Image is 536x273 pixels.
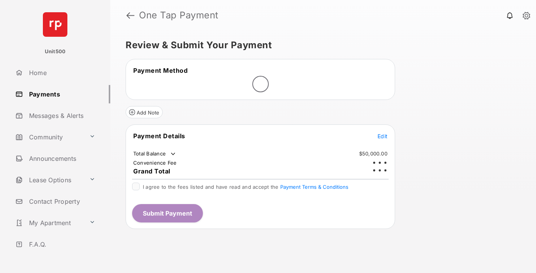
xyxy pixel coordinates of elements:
[126,106,163,118] button: Add Note
[43,12,67,37] img: svg+xml;base64,PHN2ZyB4bWxucz0iaHR0cDovL3d3dy53My5vcmcvMjAwMC9zdmciIHdpZHRoPSI2NCIgaGVpZ2h0PSI2NC...
[45,48,66,56] p: Unit500
[133,150,177,158] td: Total Balance
[12,128,86,146] a: Community
[132,204,203,222] button: Submit Payment
[12,214,86,232] a: My Apartment
[12,192,110,211] a: Contact Property
[133,159,177,166] td: Convenience Fee
[143,184,348,190] span: I agree to the fees listed and have read and accept the
[12,106,110,125] a: Messages & Alerts
[133,132,185,140] span: Payment Details
[126,41,515,50] h5: Review & Submit Your Payment
[133,167,170,175] span: Grand Total
[12,149,110,168] a: Announcements
[12,235,110,253] a: F.A.Q.
[377,133,387,139] span: Edit
[12,171,86,189] a: Lease Options
[359,150,388,157] td: $50,000.00
[280,184,348,190] button: I agree to the fees listed and have read and accept the
[12,64,110,82] a: Home
[133,67,188,74] span: Payment Method
[12,85,110,103] a: Payments
[139,11,219,20] strong: One Tap Payment
[377,132,387,140] button: Edit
